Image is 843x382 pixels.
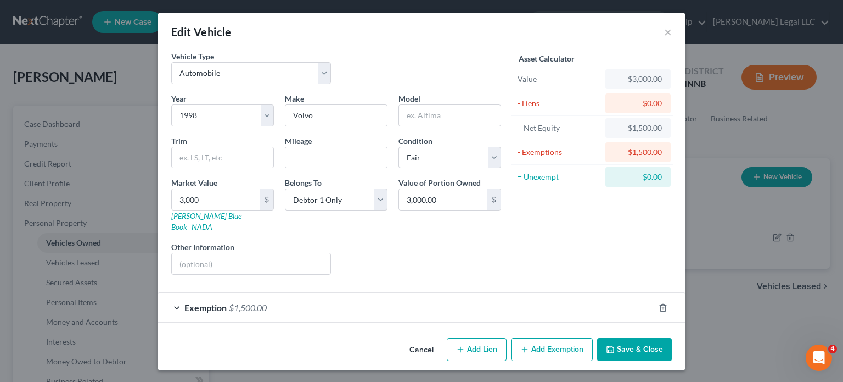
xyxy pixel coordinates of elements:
button: Add Lien [447,338,507,361]
span: Make [285,94,304,103]
label: Model [398,93,420,104]
button: Save & Close [597,338,672,361]
div: $0.00 [614,98,662,109]
div: $1,500.00 [614,123,662,134]
label: Market Value [171,177,217,189]
div: - Liens [518,98,600,109]
div: Edit Vehicle [171,24,232,40]
span: Exemption [184,302,227,313]
div: = Net Equity [518,123,600,134]
div: $0.00 [614,171,662,182]
input: -- [285,147,387,168]
input: ex. Nissan [285,105,387,126]
label: Year [171,93,187,104]
a: NADA [192,222,212,231]
input: ex. LS, LT, etc [172,147,273,168]
label: Other Information [171,241,234,253]
div: Value [518,74,600,85]
input: 0.00 [399,189,487,210]
iframe: Intercom live chat [806,345,832,371]
button: × [664,25,672,38]
div: $1,500.00 [614,147,662,158]
label: Condition [398,135,432,147]
label: Value of Portion Owned [398,177,481,189]
div: $ [260,189,273,210]
div: $3,000.00 [614,74,662,85]
span: 4 [828,345,837,353]
span: Belongs To [285,178,322,187]
label: Mileage [285,135,312,147]
button: Add Exemption [511,338,593,361]
a: [PERSON_NAME] Blue Book [171,211,241,231]
button: Cancel [401,339,442,361]
label: Trim [171,135,187,147]
input: (optional) [172,253,330,274]
input: 0.00 [172,189,260,210]
div: - Exemptions [518,147,600,158]
label: Vehicle Type [171,51,214,62]
div: = Unexempt [518,171,600,182]
label: Asset Calculator [519,53,575,64]
input: ex. Altima [399,105,501,126]
span: $1,500.00 [229,302,267,313]
div: $ [487,189,501,210]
